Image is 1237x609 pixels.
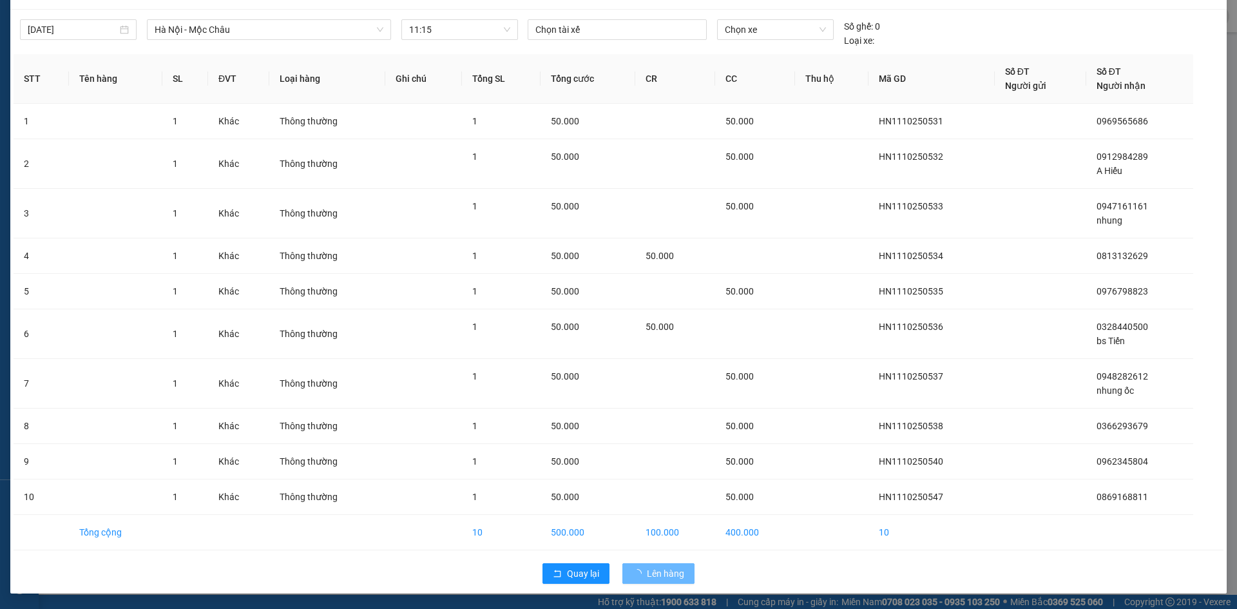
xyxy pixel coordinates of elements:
span: 1 [173,286,178,296]
span: 0947161161 [1097,201,1148,211]
th: Mã GD [868,54,994,104]
td: 7 [14,359,69,409]
td: 9 [14,444,69,479]
span: HN1110250540 [879,456,943,467]
td: Khác [208,104,269,139]
span: 0328440500 [1097,322,1148,332]
span: 1 [472,251,477,261]
span: 50.000 [551,116,579,126]
td: 1 [14,104,69,139]
span: 1 [472,456,477,467]
td: Tổng cộng [69,515,162,550]
span: 1 [173,329,178,339]
span: loading [633,569,647,578]
td: Khác [208,274,269,309]
span: 1 [472,201,477,211]
span: 1 [472,421,477,431]
th: ĐVT [208,54,269,104]
td: Thông thường [269,479,386,515]
span: 1 [173,456,178,467]
span: Người nhận [1097,81,1146,91]
td: Khác [208,189,269,238]
span: 0969565686 [1097,116,1148,126]
span: 0912984289 [1097,151,1148,162]
td: Thông thường [269,444,386,479]
button: Lên hàng [622,563,695,584]
td: 500.000 [541,515,635,550]
span: HN1110250531 [879,116,943,126]
span: 0962345804 [1097,456,1148,467]
span: 50.000 [551,201,579,211]
span: 50.000 [725,286,754,296]
th: CC [715,54,795,104]
span: HN1110250536 [879,322,943,332]
span: 1 [472,286,477,296]
th: Ghi chú [385,54,461,104]
th: CR [635,54,715,104]
input: 11/10/2025 [28,23,117,37]
span: 50.000 [551,322,579,332]
span: HN1110250537 [879,371,943,382]
td: 6 [14,309,69,359]
td: Thông thường [269,359,386,409]
span: 50.000 [725,456,754,467]
td: Khác [208,444,269,479]
td: 3 [14,189,69,238]
span: nhung ốc [1097,385,1134,396]
td: Thông thường [269,189,386,238]
span: 50.000 [725,116,754,126]
span: HN1110250534 [879,251,943,261]
span: 0813132629 [1097,251,1148,261]
div: 0 [844,19,880,34]
span: 50.000 [646,322,674,332]
td: 5 [14,274,69,309]
td: 10 [462,515,541,550]
span: 50.000 [725,201,754,211]
td: Thông thường [269,238,386,274]
span: 1 [472,322,477,332]
span: 50.000 [551,421,579,431]
td: Khác [208,139,269,189]
span: 1 [173,208,178,218]
span: 50.000 [646,251,674,261]
span: bs Tiến [1097,336,1125,346]
td: Thông thường [269,274,386,309]
span: 0366293679 [1097,421,1148,431]
span: 50.000 [725,371,754,382]
span: Chọn xe [725,20,825,39]
span: 50.000 [725,421,754,431]
span: A Hiếu [1097,166,1122,176]
td: 4 [14,238,69,274]
span: 0948282612 [1097,371,1148,382]
span: Lên hàng [647,566,684,581]
span: 1 [472,492,477,502]
span: HN1110250538 [879,421,943,431]
span: 11:15 [409,20,510,39]
span: HN1110250532 [879,151,943,162]
th: SL [162,54,208,104]
span: 1 [173,159,178,169]
span: 50.000 [551,151,579,162]
span: down [376,26,384,34]
span: 50.000 [725,492,754,502]
td: 10 [14,479,69,515]
span: Số ĐT [1005,66,1030,77]
th: Tổng SL [462,54,541,104]
td: 8 [14,409,69,444]
span: 50.000 [551,492,579,502]
th: Loại hàng [269,54,386,104]
td: 100.000 [635,515,715,550]
span: Hà Nội - Mộc Châu [155,20,383,39]
span: HN1110250547 [879,492,943,502]
span: Người gửi [1005,81,1046,91]
span: Quay lại [567,566,599,581]
td: Khác [208,359,269,409]
td: Thông thường [269,104,386,139]
td: Thông thường [269,139,386,189]
td: Khác [208,409,269,444]
span: 50.000 [551,286,579,296]
td: Khác [208,238,269,274]
td: 2 [14,139,69,189]
span: 1 [173,421,178,431]
span: 50.000 [551,456,579,467]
